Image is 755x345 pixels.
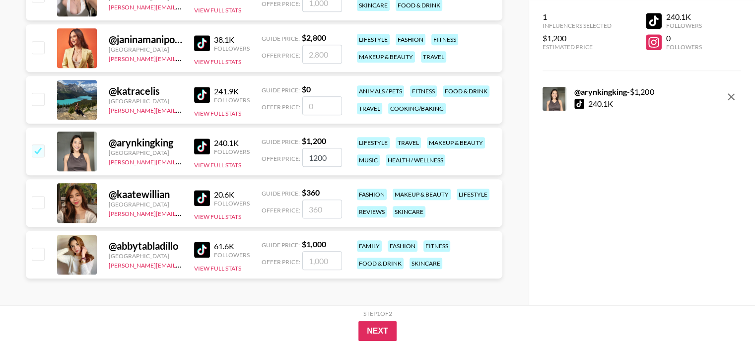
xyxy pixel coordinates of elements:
[214,251,250,259] div: Followers
[302,136,326,145] strong: $ 1,200
[357,154,380,166] div: music
[109,252,182,260] div: [GEOGRAPHIC_DATA]
[262,52,300,59] span: Offer Price:
[396,137,421,148] div: travel
[194,87,210,103] img: TikTok
[357,34,390,45] div: lifestyle
[357,206,387,217] div: reviews
[194,138,210,154] img: TikTok
[109,240,182,252] div: @ abbytabladillo
[457,189,489,200] div: lifestyle
[721,87,741,107] button: remove
[214,138,250,148] div: 240.1K
[109,149,182,156] div: [GEOGRAPHIC_DATA]
[109,97,182,105] div: [GEOGRAPHIC_DATA]
[262,35,300,42] span: Guide Price:
[109,53,256,63] a: [PERSON_NAME][EMAIL_ADDRESS][DOMAIN_NAME]
[262,241,300,249] span: Guide Price:
[574,87,627,96] strong: @ arynkingking
[666,22,701,29] div: Followers
[302,45,342,64] input: 2,800
[214,35,250,45] div: 38.1K
[357,258,404,269] div: food & drink
[194,161,241,169] button: View Full Stats
[109,137,182,149] div: @ arynkingking
[109,208,256,217] a: [PERSON_NAME][EMAIL_ADDRESS][DOMAIN_NAME]
[543,43,612,51] div: Estimated Price
[396,34,425,45] div: fashion
[388,103,446,114] div: cooking/baking
[214,86,250,96] div: 241.9K
[357,85,404,97] div: animals / pets
[194,6,241,14] button: View Full Stats
[214,96,250,104] div: Followers
[262,190,300,197] span: Guide Price:
[262,207,300,214] span: Offer Price:
[666,12,701,22] div: 240.1K
[543,22,612,29] div: Influencers Selected
[357,51,415,63] div: makeup & beauty
[302,251,342,270] input: 1,000
[357,240,382,252] div: family
[194,58,241,66] button: View Full Stats
[393,206,425,217] div: skincare
[302,188,320,197] strong: $ 360
[109,33,182,46] div: @ janinamanipol1
[262,86,300,94] span: Guide Price:
[423,240,450,252] div: fitness
[302,84,311,94] strong: $ 0
[214,200,250,207] div: Followers
[588,99,613,109] div: 240.1K
[410,258,442,269] div: skincare
[194,35,210,51] img: TikTok
[302,200,342,218] input: 360
[358,321,397,341] button: Next
[262,138,300,145] span: Guide Price:
[302,96,342,115] input: 0
[262,103,300,111] span: Offer Price:
[410,85,437,97] div: fitness
[214,241,250,251] div: 61.6K
[666,43,701,51] div: Followers
[666,33,701,43] div: 0
[214,190,250,200] div: 20.6K
[421,51,446,63] div: travel
[388,240,417,252] div: fashion
[109,85,182,97] div: @ katracelis
[357,137,390,148] div: lifestyle
[194,242,210,258] img: TikTok
[302,33,326,42] strong: $ 2,800
[109,188,182,201] div: @ kaatewillian
[393,189,451,200] div: makeup & beauty
[574,87,654,97] div: - $ 1,200
[109,201,182,208] div: [GEOGRAPHIC_DATA]
[427,137,485,148] div: makeup & beauty
[543,33,612,43] div: $1,200
[262,258,300,266] span: Offer Price:
[302,239,326,249] strong: $ 1,000
[214,45,250,52] div: Followers
[109,260,256,269] a: [PERSON_NAME][EMAIL_ADDRESS][DOMAIN_NAME]
[109,105,256,114] a: [PERSON_NAME][EMAIL_ADDRESS][DOMAIN_NAME]
[194,110,241,117] button: View Full Stats
[194,190,210,206] img: TikTok
[109,156,256,166] a: [PERSON_NAME][EMAIL_ADDRESS][DOMAIN_NAME]
[357,103,382,114] div: travel
[262,155,300,162] span: Offer Price:
[302,148,342,167] input: 1,200
[543,12,612,22] div: 1
[431,34,458,45] div: fitness
[357,189,387,200] div: fashion
[109,46,182,53] div: [GEOGRAPHIC_DATA]
[386,154,445,166] div: health / wellness
[109,1,256,11] a: [PERSON_NAME][EMAIL_ADDRESS][DOMAIN_NAME]
[363,310,392,317] div: Step 1 of 2
[214,148,250,155] div: Followers
[443,85,489,97] div: food & drink
[194,265,241,272] button: View Full Stats
[194,213,241,220] button: View Full Stats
